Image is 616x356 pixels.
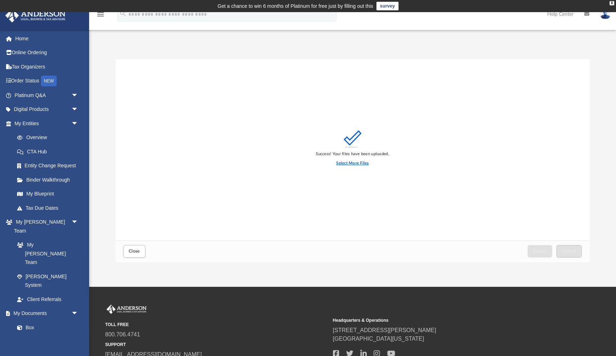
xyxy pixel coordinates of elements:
[10,201,89,215] a: Tax Due Dates
[10,238,82,270] a: My [PERSON_NAME] Team
[5,74,89,88] a: Order StatusNEW
[556,245,582,258] button: Upload
[333,327,436,333] a: [STREET_ADDRESS][PERSON_NAME]
[115,59,590,262] div: Upload
[5,88,89,102] a: Platinum Q&Aarrow_drop_down
[41,76,57,86] div: NEW
[71,116,86,131] span: arrow_drop_down
[71,102,86,117] span: arrow_drop_down
[5,102,89,117] a: Digital Productsarrow_drop_down
[10,144,89,159] a: CTA Hub
[5,306,86,321] a: My Documentsarrow_drop_down
[10,320,82,335] a: Box
[71,215,86,230] span: arrow_drop_down
[105,341,328,348] small: SUPPORT
[316,151,389,157] div: Success! Your files have been uploaded.
[10,159,89,173] a: Entity Change Request
[10,131,89,145] a: Overview
[333,317,556,324] small: Headquarters & Operations
[217,2,373,10] div: Get a chance to win 6 months of Platinum for free just by filling out this
[105,305,148,314] img: Anderson Advisors Platinum Portal
[10,292,86,306] a: Client Referrals
[5,46,89,60] a: Online Ordering
[600,9,611,19] img: User Pic
[336,160,369,167] label: Select More Files
[119,10,127,17] i: search
[10,187,86,201] a: My Blueprint
[71,306,86,321] span: arrow_drop_down
[5,60,89,74] a: Tax Organizers
[610,1,614,5] div: close
[129,249,140,253] span: Close
[105,321,328,328] small: TOLL FREE
[5,116,89,131] a: My Entitiesarrow_drop_down
[96,10,105,19] i: menu
[533,249,547,253] span: Cancel
[123,245,145,258] button: Close
[562,249,577,253] span: Upload
[105,331,140,337] a: 800.706.4741
[5,215,86,238] a: My [PERSON_NAME] Teamarrow_drop_down
[3,9,68,22] img: Anderson Advisors Platinum Portal
[376,2,399,10] a: survey
[528,245,553,258] button: Cancel
[10,269,86,292] a: [PERSON_NAME] System
[10,173,89,187] a: Binder Walkthrough
[5,31,89,46] a: Home
[333,336,424,342] a: [GEOGRAPHIC_DATA][US_STATE]
[96,14,105,19] a: menu
[71,88,86,103] span: arrow_drop_down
